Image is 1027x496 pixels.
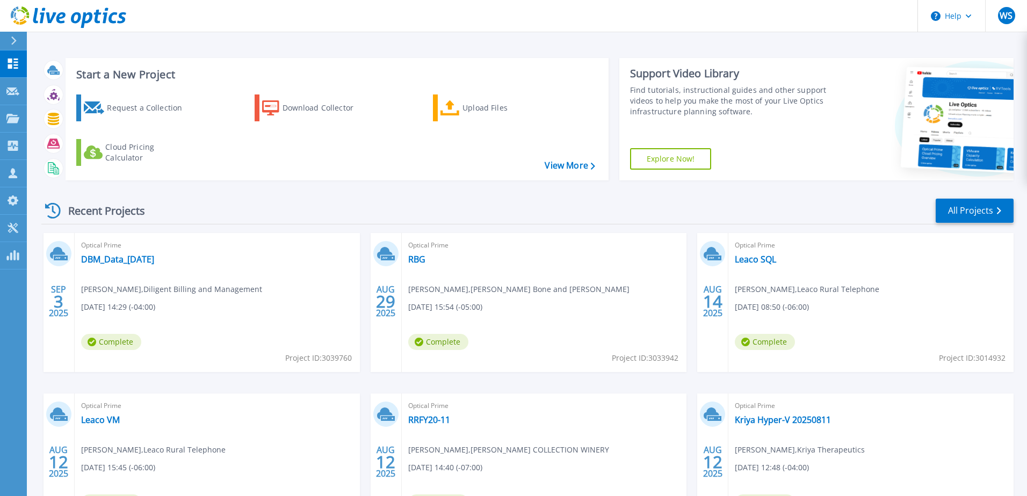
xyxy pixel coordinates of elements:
span: Complete [735,334,795,350]
div: SEP 2025 [48,282,69,321]
span: [PERSON_NAME] , Leaco Rural Telephone [735,283,879,295]
div: Upload Files [462,97,548,119]
span: [DATE] 14:40 (-07:00) [408,462,482,473]
span: 3 [54,297,63,306]
a: Kriya Hyper-V 20250811 [735,414,831,425]
a: Upload Files [433,94,553,121]
a: Request a Collection [76,94,196,121]
div: Download Collector [283,97,368,119]
span: Optical Prime [408,239,681,251]
span: Optical Prime [735,400,1007,412]
span: [DATE] 14:29 (-04:00) [81,301,155,313]
div: Request a Collection [107,97,193,119]
a: All Projects [936,199,1014,223]
div: AUG 2025 [703,282,723,321]
div: AUG 2025 [375,442,396,482]
div: Cloud Pricing Calculator [105,142,191,163]
span: WS [1000,11,1012,20]
a: DBM_Data_[DATE] [81,254,154,265]
span: [PERSON_NAME] , Diligent Billing and Management [81,283,262,295]
span: Optical Prime [735,239,1007,251]
span: Project ID: 3014932 [939,352,1006,364]
div: AUG 2025 [48,442,69,482]
a: Leaco VM [81,414,120,425]
span: 12 [49,457,68,466]
span: [PERSON_NAME] , Kriya Therapeutics [735,444,865,456]
span: Complete [408,334,468,350]
span: [DATE] 12:48 (-04:00) [735,462,809,473]
span: Optical Prime [408,400,681,412]
span: [DATE] 15:54 (-05:00) [408,301,482,313]
div: Recent Projects [41,198,160,224]
span: 12 [703,457,722,466]
span: 29 [376,297,395,306]
span: [PERSON_NAME] , [PERSON_NAME] Bone and [PERSON_NAME] [408,283,630,295]
div: Find tutorials, instructional guides and other support videos to help you make the most of your L... [630,85,831,117]
span: Project ID: 3039760 [285,352,352,364]
span: [PERSON_NAME] , Leaco Rural Telephone [81,444,226,456]
a: Download Collector [255,94,374,121]
span: 14 [703,297,722,306]
a: View More [545,161,595,171]
div: Support Video Library [630,67,831,81]
a: RBG [408,254,425,265]
span: [DATE] 08:50 (-06:00) [735,301,809,313]
div: AUG 2025 [703,442,723,482]
h3: Start a New Project [76,69,595,81]
span: [PERSON_NAME] , [PERSON_NAME] COLLECTION WINERY [408,444,609,456]
span: [DATE] 15:45 (-06:00) [81,462,155,473]
span: Optical Prime [81,239,353,251]
a: RRFY20-11 [408,414,450,425]
span: Optical Prime [81,400,353,412]
a: Cloud Pricing Calculator [76,139,196,166]
span: 12 [376,457,395,466]
a: Explore Now! [630,148,712,170]
span: Complete [81,334,141,350]
span: Project ID: 3033942 [612,352,678,364]
div: AUG 2025 [375,282,396,321]
a: Leaco SQL [735,254,776,265]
